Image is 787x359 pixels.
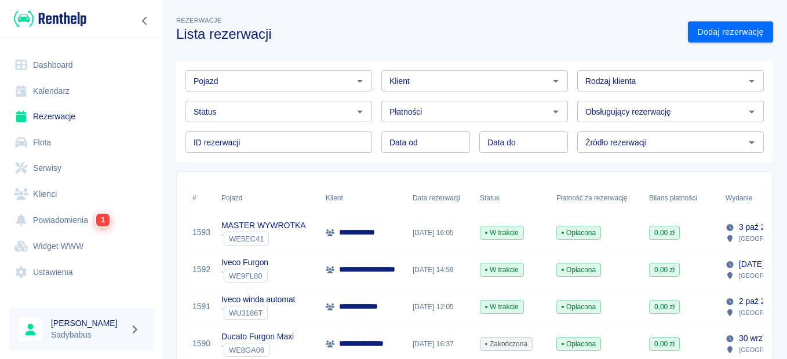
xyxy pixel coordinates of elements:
[221,219,305,232] p: MASTER WYWROTKA
[51,317,125,329] h6: [PERSON_NAME]
[326,182,343,214] div: Klient
[413,182,460,214] div: Data rezerwacji
[96,213,110,226] span: 1
[192,182,196,214] div: #
[480,182,500,214] div: Status
[187,182,216,214] div: #
[407,214,474,251] div: [DATE] 16:05
[192,301,210,313] a: 1591
[649,182,697,214] div: Bilans płatności
[381,131,470,153] input: DD.MM.YYYY
[9,9,86,28] a: Renthelp logo
[224,272,267,280] span: WE9FL80
[9,233,154,259] a: Widget WWW
[650,339,679,349] span: 0,00 zł
[352,104,368,120] button: Otwórz
[320,182,407,214] div: Klient
[221,343,294,357] div: `
[9,181,154,207] a: Klienci
[224,346,269,354] span: WE8GA06
[176,26,679,42] h3: Lista rezerwacji
[221,232,305,246] div: `
[551,182,643,214] div: Płatność za rezerwację
[739,258,786,270] p: [DATE] 14:10
[557,302,600,312] span: Opłacona
[726,182,752,214] div: Wydanie
[479,131,568,153] input: DD.MM.YYYY
[192,263,210,276] a: 1592
[221,269,268,283] div: `
[221,331,294,343] p: Ducato Furgon Maxi
[557,265,600,275] span: Opłacona
[9,259,154,285] a: Ustawienia
[407,182,474,214] div: Data rezerwacji
[9,52,154,78] a: Dashboard
[688,21,773,43] a: Dodaj rezerwację
[480,265,523,275] span: W trakcie
[9,207,154,233] a: Powiadomienia1
[556,182,628,214] div: Płatność za rezerwację
[650,302,679,312] span: 0,00 zł
[14,9,86,28] img: Renthelp logo
[650,228,679,238] span: 0,00 zł
[221,294,295,306] p: Iveco winda automat
[51,329,125,341] p: Sadybabus
[224,309,267,317] span: WU3186T
[216,182,320,214] div: Pojazd
[548,104,564,120] button: Otwórz
[557,339,600,349] span: Opłacona
[557,228,600,238] span: Opłacona
[9,78,154,104] a: Kalendarz
[221,306,295,320] div: `
[744,134,760,151] button: Otwórz
[744,73,760,89] button: Otwórz
[407,288,474,325] div: [DATE] 12:05
[480,339,532,349] span: Zakończona
[650,265,679,275] span: 0,00 zł
[744,104,760,120] button: Otwórz
[480,302,523,312] span: W trakcie
[192,226,210,239] a: 1593
[643,182,720,214] div: Bilans płatności
[9,155,154,181] a: Serwisy
[176,17,221,24] span: Rezerwacje
[192,338,210,350] a: 1590
[480,228,523,238] span: W trakcie
[221,182,242,214] div: Pojazd
[407,251,474,288] div: [DATE] 14:59
[9,130,154,156] a: Flota
[221,257,268,269] p: Iveco Furgon
[224,235,268,243] span: WE5EC41
[9,104,154,130] a: Rezerwacje
[352,73,368,89] button: Otwórz
[548,73,564,89] button: Otwórz
[474,182,551,214] div: Status
[136,13,154,28] button: Zwiń nawigację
